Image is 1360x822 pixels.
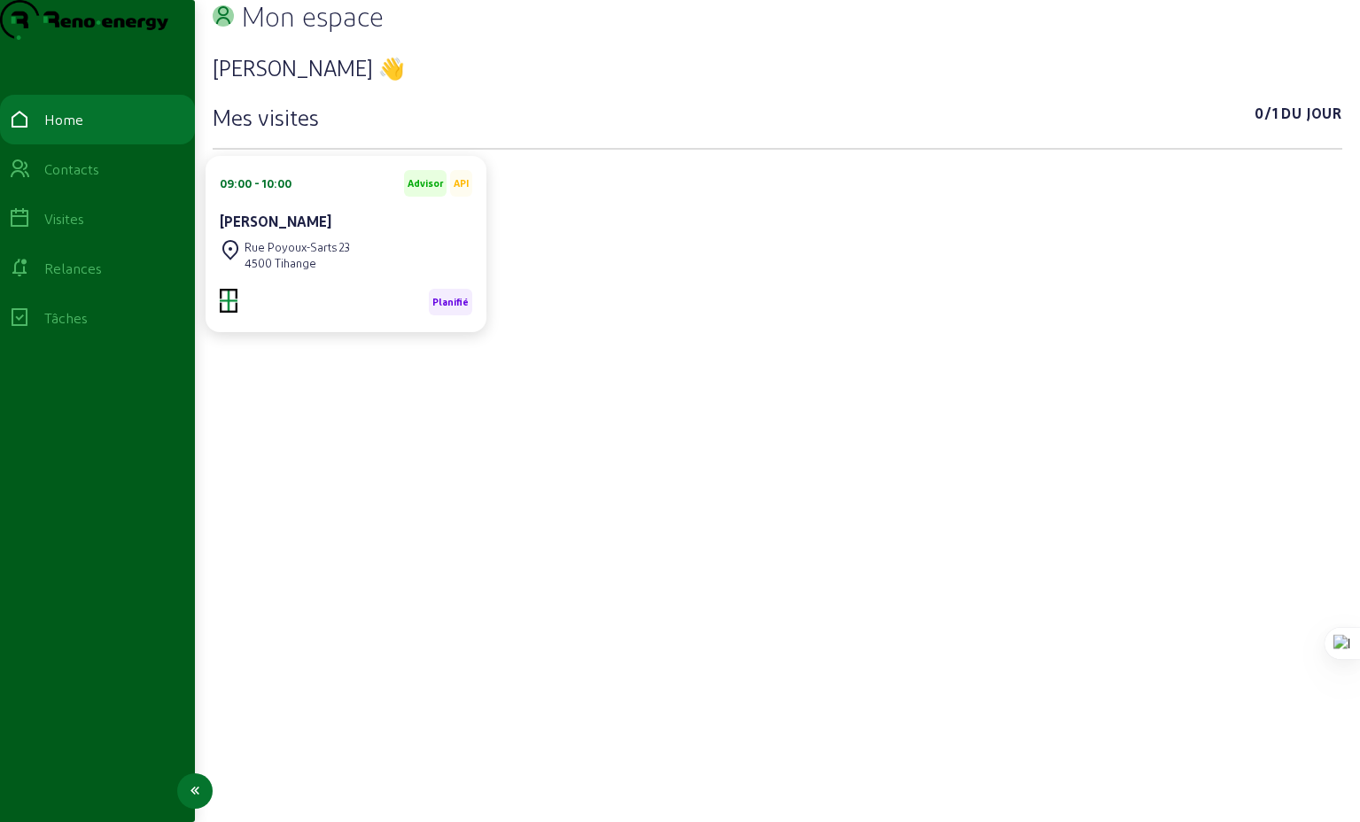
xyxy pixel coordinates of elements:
img: MXT [220,289,237,313]
div: Relances [44,258,102,279]
div: Visites [44,208,84,229]
div: Contacts [44,159,99,180]
h3: Mes visites [213,103,319,131]
span: 0/1 [1255,103,1278,131]
span: Planifié [432,296,469,308]
span: Advisor [408,177,443,190]
div: Home [44,109,83,130]
h3: [PERSON_NAME] 👋 [213,53,1342,81]
cam-card-title: [PERSON_NAME] [220,213,331,229]
div: Tâches [44,307,88,329]
div: 09:00 - 10:00 [220,175,291,191]
span: Du jour [1281,103,1342,131]
div: Rue Poyoux-Sarts 23 [245,239,350,255]
div: 4500 Tihange [245,255,350,271]
span: API [454,177,469,190]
